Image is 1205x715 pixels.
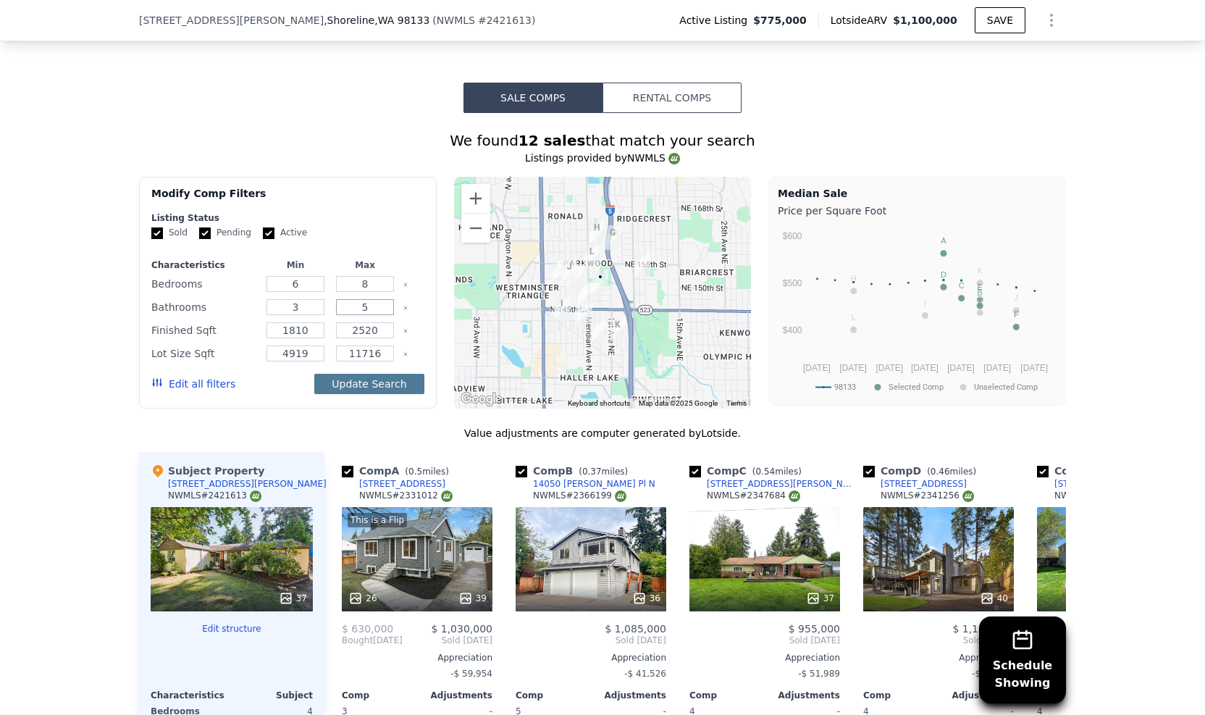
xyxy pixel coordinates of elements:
[605,623,666,635] span: $ 1,085,000
[584,314,612,350] div: 13705 Corliss Ave N
[342,635,403,646] div: [DATE]
[333,259,397,271] div: Max
[726,399,747,407] a: Terms (opens in new tab)
[232,690,313,701] div: Subject
[139,151,1066,165] div: Listings provided by NWMLS
[863,652,1014,664] div: Appreciation
[516,464,634,478] div: Comp B
[151,259,258,271] div: Characteristics
[707,478,857,490] div: [STREET_ADDRESS][PERSON_NAME]
[441,490,453,502] img: NWMLS Logo
[450,669,492,679] span: -$ 59,954
[263,227,307,239] label: Active
[1037,464,1154,478] div: Comp E
[911,363,939,373] text: [DATE]
[432,13,535,28] div: ( )
[876,363,903,373] text: [DATE]
[151,274,258,294] div: Bedrooms
[863,478,967,490] a: [STREET_ADDRESS]
[977,296,983,304] text: G
[263,227,274,239] input: Active
[461,184,490,213] button: Zoom in
[889,382,944,392] text: Selected Comp
[632,591,660,606] div: 36
[893,14,957,26] span: $1,100,000
[1020,363,1048,373] text: [DATE]
[798,669,840,679] span: -$ 51,989
[689,478,857,490] a: [STREET_ADDRESS][PERSON_NAME]
[803,363,831,373] text: [DATE]
[689,464,807,478] div: Comp C
[624,669,666,679] span: -$ 41,526
[962,490,974,502] img: NWMLS Logo
[399,467,454,477] span: ( miles)
[755,467,775,477] span: 0.54
[939,690,1014,701] div: Adjustments
[403,635,492,646] span: Sold [DATE]
[168,490,261,502] div: NWMLS # 2421613
[778,221,1057,402] svg: A chart.
[342,464,455,478] div: Comp A
[977,283,982,291] text: E
[461,214,490,243] button: Zoom out
[151,297,258,317] div: Bathrooms
[403,282,408,288] button: Clear
[151,227,163,239] input: Sold
[408,467,422,477] span: 0.5
[778,186,1057,201] div: Median Sale
[374,14,429,26] span: , WA 98133
[533,490,626,502] div: NWMLS # 2366199
[881,490,974,502] div: NWMLS # 2341256
[1037,6,1066,35] button: Show Options
[463,83,602,113] button: Sale Comps
[151,690,232,701] div: Characteristics
[1054,478,1141,490] div: [STREET_ADDRESS]
[599,219,626,256] div: 116 NE 158th St
[977,288,982,297] text: B
[151,320,258,340] div: Finished Sqft
[342,623,393,635] span: $ 630,000
[139,13,324,28] span: [STREET_ADDRESS][PERSON_NAME]
[359,490,453,502] div: NWMLS # 2331012
[778,201,1057,221] div: Price per Square Foot
[314,374,424,394] button: Update Search
[924,298,926,307] text: I
[516,652,666,664] div: Appreciation
[591,690,666,701] div: Adjustments
[548,290,576,327] div: 1454 N 143rd St
[789,490,800,502] img: NWMLS Logo
[979,616,1066,703] button: ScheduleShowing
[458,591,487,606] div: 39
[139,426,1066,440] div: Value adjustments are computer generated by Lotside .
[852,313,856,322] text: L
[587,264,614,300] div: 14810 Corliss Ave N
[668,153,680,164] img: NWMLS Logo
[151,343,258,364] div: Lot Size Sqft
[972,669,1014,679] span: -$ 68,977
[342,635,373,646] span: Bought
[458,390,505,409] a: Open this area in Google Maps (opens a new window)
[250,490,261,502] img: NWMLS Logo
[834,382,856,392] text: 98133
[615,490,626,502] img: NWMLS Logo
[324,13,429,28] span: , Shoreline
[403,305,408,311] button: Clear
[863,690,939,701] div: Comp
[342,478,445,490] a: [STREET_ADDRESS]
[139,130,1066,151] div: We found that match your search
[342,652,492,664] div: Appreciation
[555,254,583,290] div: 15023 Densmore Ave N
[931,467,950,477] span: 0.46
[151,623,313,635] button: Edit structure
[568,398,630,409] button: Keyboard shortcuts
[359,478,445,490] div: [STREET_ADDRESS]
[578,238,605,275] div: 15415 Bagley Pl N
[1037,478,1141,490] a: [STREET_ADDRESS]
[689,635,840,646] span: Sold [DATE]
[851,274,857,283] text: H
[831,13,893,28] span: Lotside ARV
[952,623,1014,635] span: $ 1,185,000
[863,464,982,478] div: Comp D
[707,490,800,502] div: NWMLS # 2347684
